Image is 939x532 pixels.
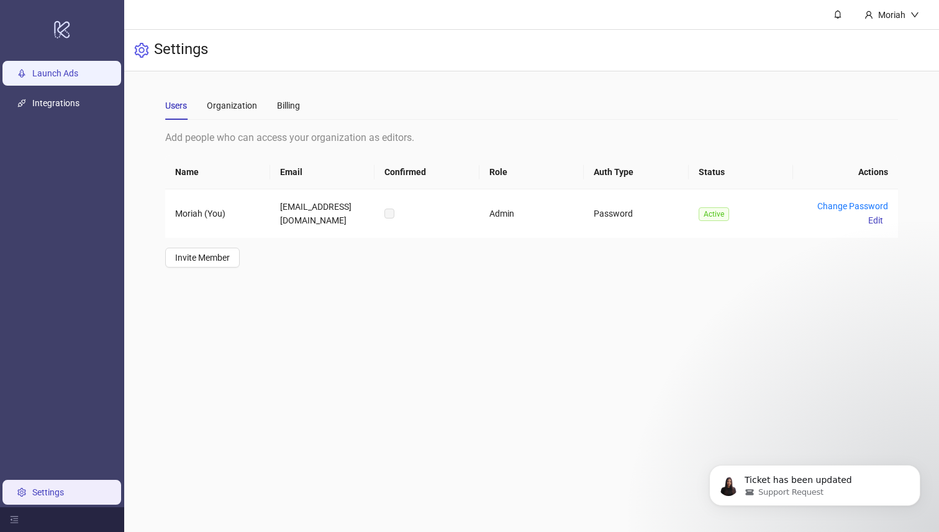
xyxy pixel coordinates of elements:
span: Invite Member [175,253,230,263]
td: Admin [479,189,584,238]
span: Edit [868,215,883,225]
td: Moriah (You) [165,189,270,238]
button: Edit [863,213,888,228]
th: Actions [793,155,897,189]
h3: Settings [154,40,208,61]
button: Invite Member [165,248,240,268]
span: setting [134,43,149,58]
span: bell [833,10,842,19]
div: Add people who can access your organization as editors. [165,130,897,145]
iframe: Intercom notifications message [691,439,939,526]
div: Moriah [873,8,910,22]
td: [EMAIL_ADDRESS][DOMAIN_NAME] [270,189,374,238]
a: Integrations [32,99,79,109]
a: Change Password [817,201,888,211]
th: Auth Type [584,155,688,189]
th: Role [479,155,584,189]
th: Name [165,155,270,189]
a: Settings [32,487,64,497]
span: menu-fold [10,515,19,524]
a: Launch Ads [32,69,78,79]
span: user [864,11,873,19]
th: Email [270,155,374,189]
span: Active [699,207,729,221]
th: Status [689,155,793,189]
div: Organization [207,99,257,112]
div: Billing [277,99,300,112]
span: down [910,11,919,19]
div: Users [165,99,187,112]
td: Password [584,189,688,238]
th: Confirmed [374,155,479,189]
